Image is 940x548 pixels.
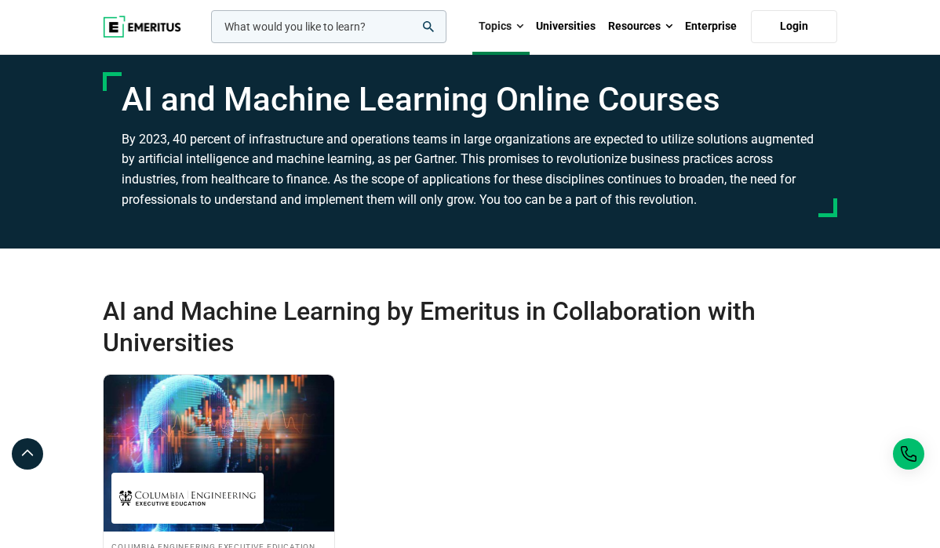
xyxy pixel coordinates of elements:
input: woocommerce-product-search-field-0 [211,10,446,43]
p: By 2023, 40 percent of infrastructure and operations teams in large organizations are expected to... [122,129,818,209]
h1: AI and Machine Learning Online Courses [122,80,818,119]
a: Login [751,10,837,43]
h2: AI and Machine Learning by Emeritus in Collaboration with Universities [103,296,763,358]
img: Postgraduate Diploma in Machine Learning (E-Learning) | Online AI and Machine Learning Course [104,375,334,532]
img: Columbia Engineering Executive Education [119,481,256,516]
